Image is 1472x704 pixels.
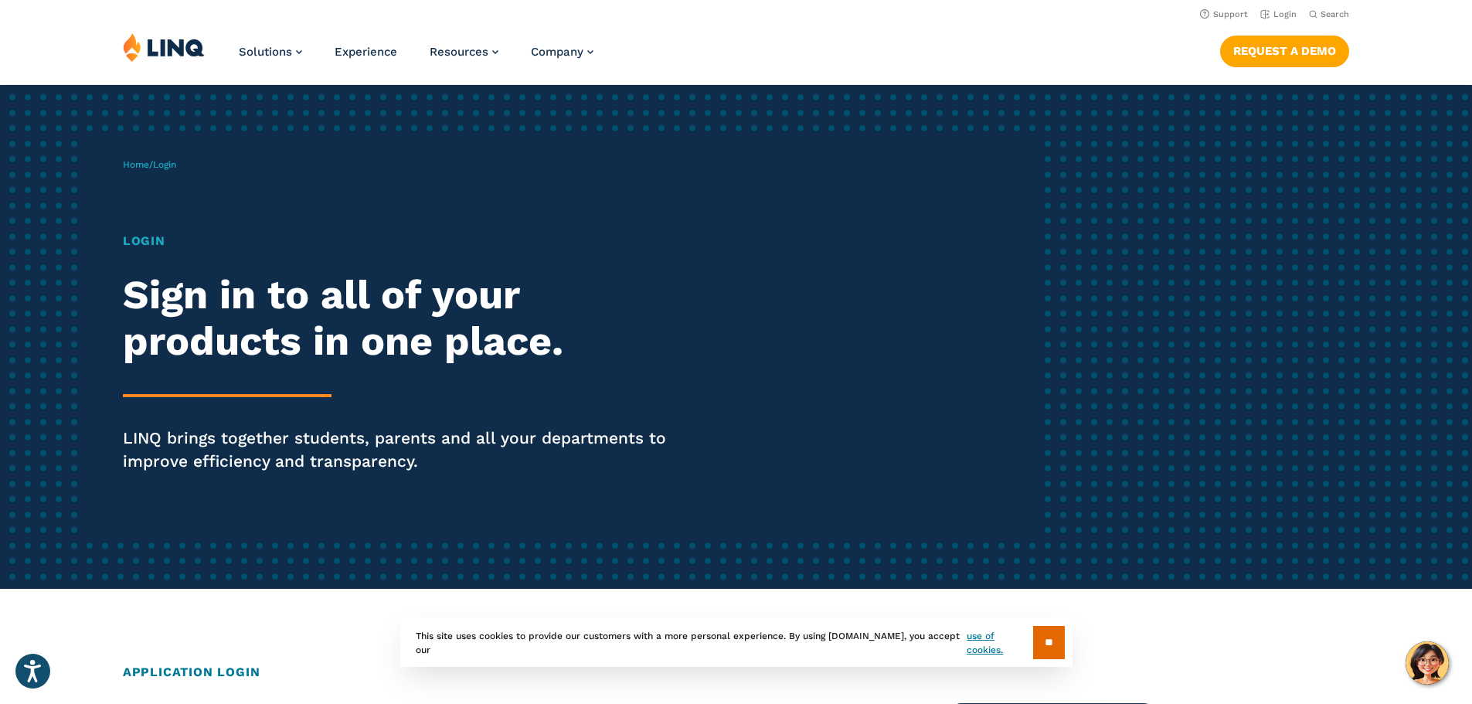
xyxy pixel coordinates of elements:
button: Open Search Bar [1309,9,1349,20]
a: use of cookies. [967,629,1032,657]
h2: Sign in to all of your products in one place. [123,272,690,365]
span: / [123,159,176,170]
h1: Login [123,232,690,250]
p: LINQ brings together students, parents and all your departments to improve efficiency and transpa... [123,427,690,473]
a: Login [1260,9,1297,19]
a: Company [531,45,593,59]
img: LINQ | K‑12 Software [123,32,205,62]
a: Home [123,159,149,170]
nav: Primary Navigation [239,32,593,83]
span: Solutions [239,45,292,59]
span: Company [531,45,583,59]
a: Request a Demo [1220,36,1349,66]
a: Resources [430,45,498,59]
div: This site uses cookies to provide our customers with a more personal experience. By using [DOMAIN... [400,618,1073,667]
span: Login [153,159,176,170]
span: Search [1321,9,1349,19]
nav: Button Navigation [1220,32,1349,66]
a: Experience [335,45,397,59]
a: Support [1200,9,1248,19]
a: Solutions [239,45,302,59]
button: Hello, have a question? Let’s chat. [1406,641,1449,685]
span: Resources [430,45,488,59]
